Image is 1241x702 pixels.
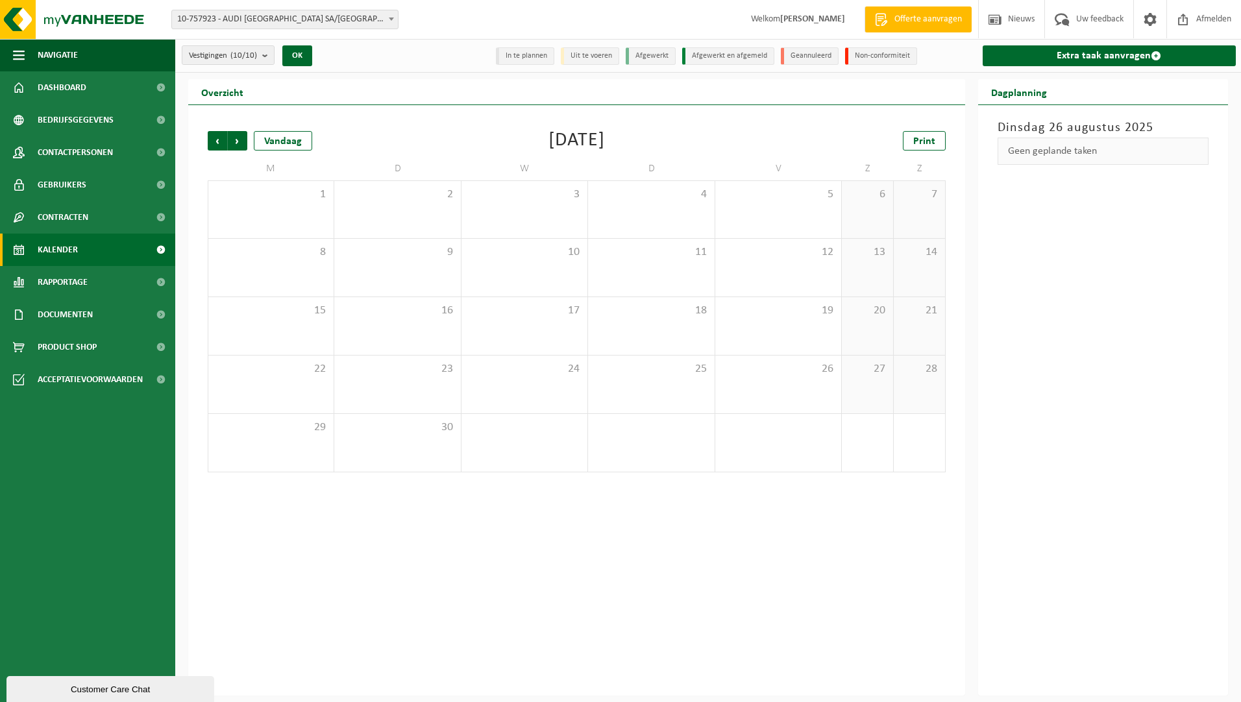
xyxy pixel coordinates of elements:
[561,47,619,65] li: Uit te voeren
[254,131,312,151] div: Vandaag
[891,13,965,26] span: Offerte aanvragen
[715,157,842,180] td: V
[38,169,86,201] span: Gebruikers
[900,304,939,318] span: 21
[468,188,581,202] span: 3
[913,136,935,147] span: Print
[215,188,327,202] span: 1
[468,245,581,260] span: 10
[215,420,327,435] span: 29
[848,362,887,376] span: 27
[978,79,1060,104] h2: Dagplanning
[228,131,247,151] span: Volgende
[468,362,581,376] span: 24
[38,266,88,298] span: Rapportage
[334,157,461,180] td: D
[215,362,327,376] span: 22
[38,39,78,71] span: Navigatie
[230,51,257,60] count: (10/10)
[38,201,88,234] span: Contracten
[894,157,946,180] td: Z
[215,304,327,318] span: 15
[38,363,143,396] span: Acceptatievoorwaarden
[38,234,78,266] span: Kalender
[983,45,1236,66] a: Extra taak aanvragen
[682,47,774,65] li: Afgewerkt en afgemeld
[900,188,939,202] span: 7
[189,46,257,66] span: Vestigingen
[282,45,312,66] button: OK
[595,362,707,376] span: 25
[595,304,707,318] span: 18
[341,188,454,202] span: 2
[341,362,454,376] span: 23
[780,14,845,24] strong: [PERSON_NAME]
[722,245,835,260] span: 12
[848,304,887,318] span: 20
[208,131,227,151] span: Vorige
[548,131,605,151] div: [DATE]
[172,10,398,29] span: 10-757923 - AUDI BRUSSELS SA/NV - VORST
[182,45,275,65] button: Vestigingen(10/10)
[626,47,676,65] li: Afgewerkt
[208,157,334,180] td: M
[900,362,939,376] span: 28
[722,362,835,376] span: 26
[900,245,939,260] span: 14
[215,245,327,260] span: 8
[38,136,113,169] span: Contactpersonen
[38,331,97,363] span: Product Shop
[6,673,217,702] iframe: chat widget
[595,188,707,202] span: 4
[865,6,972,32] a: Offerte aanvragen
[341,245,454,260] span: 9
[38,104,114,136] span: Bedrijfsgegevens
[722,304,835,318] span: 19
[845,47,917,65] li: Non-conformiteit
[722,188,835,202] span: 5
[461,157,588,180] td: W
[496,47,554,65] li: In te plannen
[341,304,454,318] span: 16
[38,298,93,331] span: Documenten
[842,157,894,180] td: Z
[998,138,1209,165] div: Geen geplande taken
[848,245,887,260] span: 13
[588,157,715,180] td: D
[781,47,839,65] li: Geannuleerd
[468,304,581,318] span: 17
[595,245,707,260] span: 11
[341,420,454,435] span: 30
[38,71,86,104] span: Dashboard
[903,131,946,151] a: Print
[188,79,256,104] h2: Overzicht
[998,118,1209,138] h3: Dinsdag 26 augustus 2025
[848,188,887,202] span: 6
[171,10,399,29] span: 10-757923 - AUDI BRUSSELS SA/NV - VORST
